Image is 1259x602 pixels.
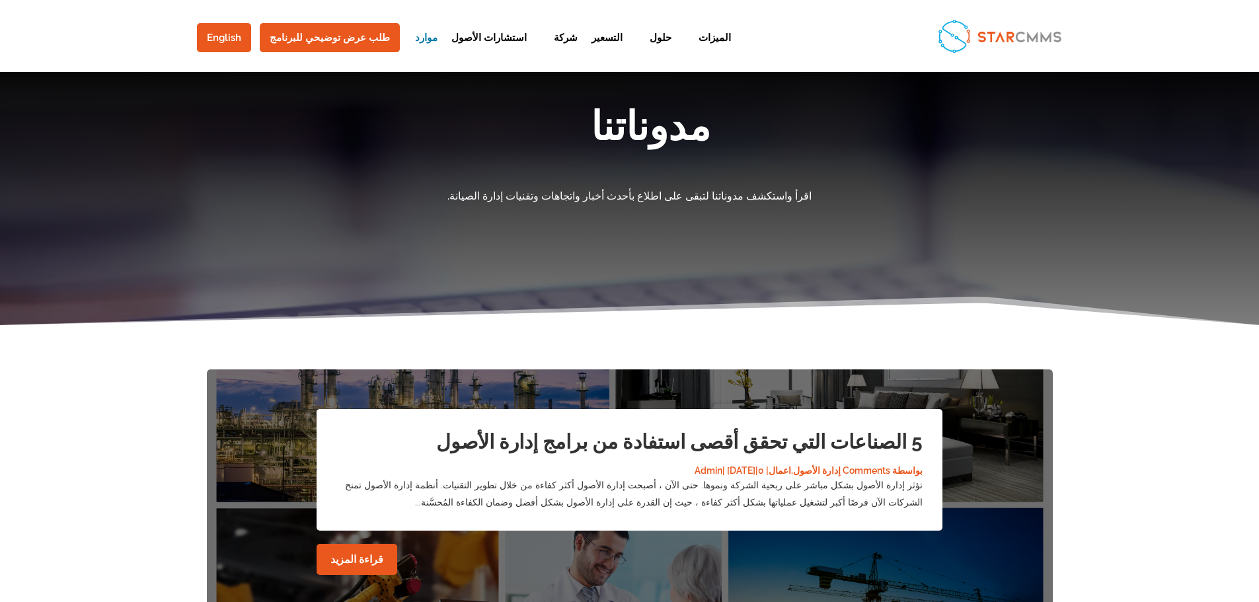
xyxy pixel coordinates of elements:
[197,23,251,52] a: English
[727,465,755,476] span: [DATE]
[591,33,623,65] a: التسعير
[695,465,722,476] a: Admin
[793,465,841,476] a: إدارة الأصول
[769,465,791,476] a: اعمال
[317,544,397,575] a: قراءة المزيد
[541,33,578,65] a: شركة
[336,477,922,510] div: تؤثر إدارة الأصول بشكل مباشر على ربحية الشركة ونموها. حتى الآن ، أصبحت إدارة الأصول أكثر كفاءة من...
[636,33,671,65] a: حلول
[260,23,400,52] a: طلب عرض توضيحي للبرنامج
[273,188,987,204] p: اقرأ واستكشف مدوناتنا لتبقى على اطلاع بأحدث أخبار واتجاهات وتقنيات إدارة الصيانة.
[336,461,922,478] p: بواسطة ‪ | ‏ | , | 0 Comments
[248,106,1053,153] h1: مدوناتنا
[451,33,527,65] a: استشارات الأصول
[436,430,923,453] a: 5 الصناعات التي تحقق أقصى استفادة من برامج إدارة الأصول
[402,33,438,65] a: موارد
[933,14,1067,57] img: StarCMMS
[685,33,731,65] a: الميزات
